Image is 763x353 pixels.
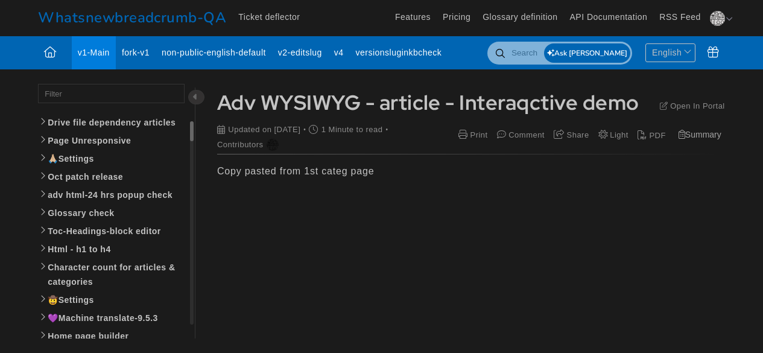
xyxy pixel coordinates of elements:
span: adv html-24 hrs popup check [48,188,186,202]
span: Updated on [DATE] [225,124,300,136]
span: non-public-english-default [162,48,266,57]
a: Pricing [443,11,470,24]
img: adf9c687-6b1d-4318-a726-fecd34dc1caa.png [710,11,725,26]
a: v4 [328,36,350,69]
span: Html - h1 to h4 [48,242,186,256]
span: v1-Main [78,48,110,57]
input: Search [487,42,632,65]
button: Summary [675,129,725,140]
a: Toc-Headings-block editor [38,222,188,240]
span: Glossary check [48,206,186,220]
span: Character count for articles & categories [48,260,186,289]
img: Shree checkd'souza Gayathri szép [267,139,279,151]
a: API Documentation [570,11,648,24]
a: v1-Main [72,36,116,69]
span: Share [567,130,589,139]
a: Html - h1 to h4 [38,240,188,258]
span: Open In Portal [670,101,725,110]
span: Toc-Headings-block editor [48,224,186,238]
a: v2-editslug [272,36,328,69]
span: Hide category [188,90,204,104]
a: Ticket deflector [238,11,300,24]
a: Whatsnewbreadcrumb-QA [38,6,226,30]
a: Glossary definition [483,11,557,24]
span: Settings [59,151,186,166]
span: v4 [334,48,344,57]
h1: Adv WYSIWYG - article - Interaqctive demo [217,84,639,121]
p: Copy pasted from 1st categ page [217,164,725,179]
span: Light [610,130,628,139]
a: Glossary check [38,204,188,222]
span: 1 Minute to read [318,124,383,136]
input: Filter [38,84,185,103]
span: What's New [708,46,718,59]
span: Page Unresponsive [48,133,186,148]
span: Oct patch release [48,170,186,184]
span: Settings [59,293,186,307]
a: Features [395,11,431,24]
span: Comment [508,130,545,139]
a: 🙏🏼Settings [38,150,188,168]
button: Ask [PERSON_NAME] [544,43,630,63]
span: versionsluginkbcheck [356,48,442,57]
span: v2-editslug [278,48,322,57]
a: versionsluginkbcheck [350,36,448,69]
div: Contributors [217,139,267,151]
span: PDF [649,131,665,140]
span: Home page builder [48,329,186,343]
span: English [652,46,682,59]
a: 🤠Settings [38,291,188,309]
a: RSS Feed [659,11,700,24]
span: fork-v1 [122,48,150,57]
span: Drive file dependency articles [48,115,186,130]
a: Oct patch release [38,168,188,186]
a: adv html-24 hrs popup check [38,186,188,204]
a: 💜 [38,309,188,327]
span: Print [470,130,488,139]
a: fork-v1 [116,36,156,69]
span: Machine translate-9.5.3 [59,311,186,325]
a: Drive file dependency articles [38,113,188,132]
a: non-public-english-default [156,36,272,69]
